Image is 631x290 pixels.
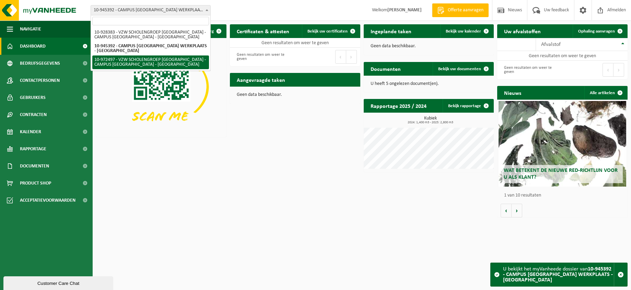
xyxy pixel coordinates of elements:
[433,62,493,76] a: Bekijk uw documenten
[20,123,41,140] span: Kalender
[20,192,75,209] span: Acceptatievoorwaarden
[504,193,624,198] p: 1 van 10 resultaten
[504,168,618,180] span: Wat betekent de nieuwe RED-richtlijn voor u als klant?
[91,5,210,15] span: 10-945392 - CAMPUS BARNUM WERKPLAATS - ROESELARE
[302,24,360,38] a: Bekijk uw certificaten
[446,7,485,14] span: Offerte aanvragen
[432,3,489,17] a: Offerte aanvragen
[20,89,46,106] span: Gebruikers
[603,63,614,77] button: Previous
[230,38,360,48] td: Geen resultaten om weer te geven
[307,29,348,34] span: Bekijk uw certificaten
[497,24,548,38] h2: Uw afvalstoffen
[367,121,494,124] span: 2024: 1,400 m3 - 2025: 2,800 m3
[573,24,627,38] a: Ophaling aanvragen
[578,29,615,34] span: Ophaling aanvragen
[20,106,47,123] span: Contracten
[499,101,626,187] a: Wat betekent de nieuwe RED-richtlijn voor u als klant?
[364,99,433,112] h2: Rapportage 2025 / 2024
[20,55,60,72] span: Bedrijfsgegevens
[237,92,353,97] p: Geen data beschikbaar.
[20,140,46,157] span: Rapportage
[443,99,493,113] a: Bekijk rapportage
[512,204,522,217] button: Volgende
[497,51,628,61] td: Geen resultaten om weer te geven
[3,275,115,290] iframe: chat widget
[20,21,41,38] span: Navigatie
[230,24,296,38] h2: Certificaten & attesten
[614,63,624,77] button: Next
[503,263,614,286] div: U bekijkt het myVanheede dossier van
[497,86,528,99] h2: Nieuws
[371,81,487,86] p: U heeft 5 ongelezen document(en).
[346,50,357,64] button: Next
[92,55,209,69] li: 10-972497 - VZW SCHOLENGROEP [GEOGRAPHIC_DATA] - CAMPUS [GEOGRAPHIC_DATA] - [GEOGRAPHIC_DATA]
[92,28,209,42] li: 10-928383 - VZW SCHOLENGROEP [GEOGRAPHIC_DATA] - CAMPUS [GEOGRAPHIC_DATA] - [GEOGRAPHIC_DATA]
[233,49,292,64] div: Geen resultaten om weer te geven
[20,175,51,192] span: Product Shop
[230,73,292,86] h2: Aangevraagde taken
[541,42,561,47] span: Afvalstof
[387,8,422,13] strong: [PERSON_NAME]
[20,38,46,55] span: Dashboard
[440,24,493,38] a: Bekijk uw kalender
[501,204,512,217] button: Vorige
[96,38,226,136] img: Download de VHEPlus App
[20,157,49,175] span: Documenten
[367,116,494,124] h3: Kubiek
[91,5,211,15] span: 10-945392 - CAMPUS BARNUM WERKPLAATS - ROESELARE
[584,86,627,100] a: Alle artikelen
[438,67,481,71] span: Bekijk uw documenten
[364,62,408,75] h2: Documenten
[371,44,487,49] p: Geen data beschikbaar.
[501,62,559,77] div: Geen resultaten om weer te geven
[335,50,346,64] button: Previous
[20,72,60,89] span: Contactpersonen
[364,24,418,38] h2: Ingeplande taken
[92,42,209,55] li: 10-945392 - CAMPUS [GEOGRAPHIC_DATA] WERKPLAATS - [GEOGRAPHIC_DATA]
[503,266,613,283] strong: 10-945392 - CAMPUS [GEOGRAPHIC_DATA] WERKPLAATS - [GEOGRAPHIC_DATA]
[446,29,481,34] span: Bekijk uw kalender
